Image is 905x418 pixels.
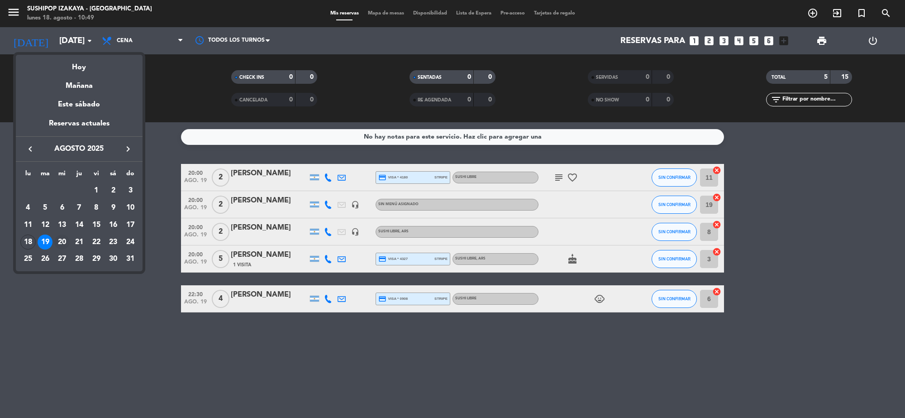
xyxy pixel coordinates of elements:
[105,183,121,199] div: 2
[38,217,53,233] div: 12
[20,217,36,233] div: 11
[19,168,37,183] th: lunes
[16,73,143,92] div: Mañana
[123,200,138,216] div: 10
[38,200,53,216] div: 5
[20,251,36,267] div: 25
[88,216,105,234] td: 15 de agosto de 2025
[37,234,54,251] td: 19 de agosto de 2025
[71,199,88,216] td: 7 de agosto de 2025
[53,216,71,234] td: 13 de agosto de 2025
[105,217,121,233] div: 16
[122,168,139,183] th: domingo
[89,251,104,267] div: 29
[122,216,139,234] td: 17 de agosto de 2025
[20,235,36,250] div: 18
[105,168,122,183] th: sábado
[71,234,88,251] td: 21 de agosto de 2025
[37,168,54,183] th: martes
[105,250,122,268] td: 30 de agosto de 2025
[122,199,139,216] td: 10 de agosto de 2025
[88,199,105,216] td: 8 de agosto de 2025
[54,235,70,250] div: 20
[38,143,120,155] span: agosto 2025
[53,250,71,268] td: 27 de agosto de 2025
[53,168,71,183] th: miércoles
[19,234,37,251] td: 18 de agosto de 2025
[71,216,88,234] td: 14 de agosto de 2025
[16,118,143,136] div: Reservas actuales
[37,199,54,216] td: 5 de agosto de 2025
[37,216,54,234] td: 12 de agosto de 2025
[88,183,105,200] td: 1 de agosto de 2025
[16,55,143,73] div: Hoy
[89,200,104,216] div: 8
[19,183,88,200] td: AGO.
[19,216,37,234] td: 11 de agosto de 2025
[89,217,104,233] div: 15
[19,199,37,216] td: 4 de agosto de 2025
[54,217,70,233] div: 13
[105,183,122,200] td: 2 de agosto de 2025
[16,92,143,117] div: Este sábado
[19,250,37,268] td: 25 de agosto de 2025
[105,216,122,234] td: 16 de agosto de 2025
[123,235,138,250] div: 24
[71,251,87,267] div: 28
[122,183,139,200] td: 3 de agosto de 2025
[53,234,71,251] td: 20 de agosto de 2025
[71,217,87,233] div: 14
[123,251,138,267] div: 31
[20,200,36,216] div: 4
[123,183,138,199] div: 3
[71,235,87,250] div: 21
[89,183,104,199] div: 1
[54,200,70,216] div: 6
[123,217,138,233] div: 17
[105,199,122,216] td: 9 de agosto de 2025
[89,235,104,250] div: 22
[22,143,38,155] button: keyboard_arrow_left
[123,144,133,154] i: keyboard_arrow_right
[122,250,139,268] td: 31 de agosto de 2025
[88,250,105,268] td: 29 de agosto de 2025
[53,199,71,216] td: 6 de agosto de 2025
[38,251,53,267] div: 26
[122,234,139,251] td: 24 de agosto de 2025
[71,250,88,268] td: 28 de agosto de 2025
[38,235,53,250] div: 19
[105,251,121,267] div: 30
[88,168,105,183] th: viernes
[71,168,88,183] th: jueves
[37,250,54,268] td: 26 de agosto de 2025
[54,251,70,267] div: 27
[120,143,136,155] button: keyboard_arrow_right
[71,200,87,216] div: 7
[25,144,36,154] i: keyboard_arrow_left
[105,200,121,216] div: 9
[105,234,122,251] td: 23 de agosto de 2025
[88,234,105,251] td: 22 de agosto de 2025
[105,235,121,250] div: 23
